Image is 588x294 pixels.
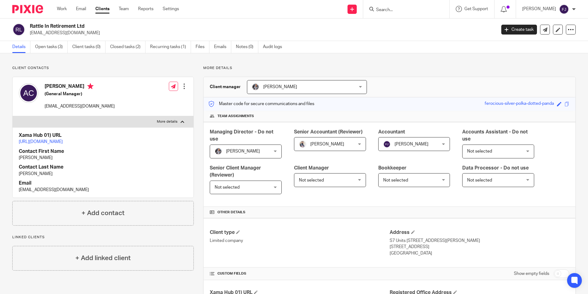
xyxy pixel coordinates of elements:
[263,41,287,53] a: Audit logs
[210,84,241,90] h3: Client manager
[138,6,153,12] a: Reports
[87,83,93,89] i: Primary
[464,7,488,11] span: Get Support
[252,83,259,91] img: -%20%20-%20studio@ingrained.co.uk%20for%20%20-20220223%20at%20101413%20-%201W1A2026.jpg
[210,229,389,236] h4: Client type
[485,100,554,108] div: ferocious-silver-polka-dotted-panda
[81,208,125,218] h4: + Add contact
[45,91,115,97] h5: (General Manager)
[12,235,194,240] p: Linked clients
[217,114,254,119] span: Team assignments
[19,83,38,103] img: svg%3E
[467,178,492,182] span: Not selected
[501,25,537,35] a: Create task
[157,119,177,124] p: More details
[119,6,129,12] a: Team
[210,238,389,244] p: Limited company
[375,7,431,13] input: Search
[19,155,187,161] p: [PERSON_NAME]
[75,253,131,263] h4: + Add linked client
[57,6,67,12] a: Work
[383,178,408,182] span: Not selected
[310,142,344,146] span: [PERSON_NAME]
[19,148,187,155] h4: Contact First Name
[378,129,405,134] span: Accountant
[383,141,391,148] img: svg%3E
[203,66,576,71] p: More details
[514,271,549,277] label: Show empty fields
[236,41,258,53] a: Notes (0)
[215,185,240,190] span: Not selected
[196,41,209,53] a: Files
[294,165,329,170] span: Client Manager
[30,30,492,36] p: [EMAIL_ADDRESS][DOMAIN_NAME]
[210,271,389,276] h4: CUSTOM FIELDS
[19,187,187,193] p: [EMAIL_ADDRESS][DOMAIN_NAME]
[45,83,115,91] h4: [PERSON_NAME]
[12,66,194,71] p: Client contacts
[19,132,187,139] h4: Xama Hub 01) URL
[217,210,245,215] span: Other details
[559,4,569,14] img: svg%3E
[12,23,25,36] img: svg%3E
[462,129,528,141] span: Accounts Assistant - Do not use
[76,6,86,12] a: Email
[19,180,187,186] h4: Email
[35,41,68,53] a: Open tasks (3)
[299,141,306,148] img: Pixie%2002.jpg
[390,229,569,236] h4: Address
[390,244,569,250] p: [STREET_ADDRESS]
[12,5,43,13] img: Pixie
[19,164,187,170] h4: Contact Last Name
[299,178,324,182] span: Not selected
[214,41,231,53] a: Emails
[95,6,109,12] a: Clients
[30,23,399,30] h2: Rattle In Retirement Ltd
[378,165,407,170] span: Bookkeeper
[163,6,179,12] a: Settings
[12,41,30,53] a: Details
[467,149,492,153] span: Not selected
[390,238,569,244] p: S7 Units [STREET_ADDRESS][PERSON_NAME]
[215,148,222,155] img: -%20%20-%20studio@ingrained.co.uk%20for%20%20-20220223%20at%20101413%20-%201W1A2026.jpg
[522,6,556,12] p: [PERSON_NAME]
[395,142,428,146] span: [PERSON_NAME]
[390,250,569,256] p: [GEOGRAPHIC_DATA]
[45,103,115,109] p: [EMAIL_ADDRESS][DOMAIN_NAME]
[150,41,191,53] a: Recurring tasks (1)
[226,149,260,153] span: [PERSON_NAME]
[19,140,63,144] a: [URL][DOMAIN_NAME]
[19,171,187,177] p: [PERSON_NAME]
[294,129,363,134] span: Senior Accountant (Reviewer)
[210,129,273,141] span: Managing Director - Do not use
[110,41,145,53] a: Closed tasks (2)
[208,101,314,107] p: Master code for secure communications and files
[462,165,529,170] span: Data Processor - Do not use
[72,41,105,53] a: Client tasks (0)
[263,85,297,89] span: [PERSON_NAME]
[210,165,261,178] span: Senior Client Manager (Reviewer)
